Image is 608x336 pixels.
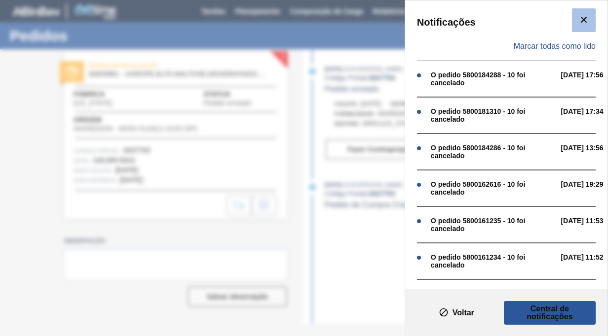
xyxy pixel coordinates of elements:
div: O pedido 5800184288 - 10 foi cancelado [431,71,556,87]
div: O pedido 5800161234 - 10 foi cancelado [431,253,556,269]
span: [DATE] 17:34 [561,107,606,123]
span: [DATE] 13:56 [561,144,606,160]
span: [DATE] 17:56 [561,71,606,87]
div: O pedido 5800161235 - 10 foi cancelado [431,217,556,233]
div: O pedido 5800184286 - 10 foi cancelado [431,144,556,160]
div: O pedido 5800162616 - 10 foi cancelado [431,180,556,196]
div: O pedido 5800181310 - 10 foi cancelado [431,107,556,123]
span: [DATE] 19:29 [561,180,606,196]
span: [DATE] 11:52 [561,253,606,269]
span: Marcar todas como lido [514,42,596,51]
span: [DATE] 11:53 [561,217,606,233]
